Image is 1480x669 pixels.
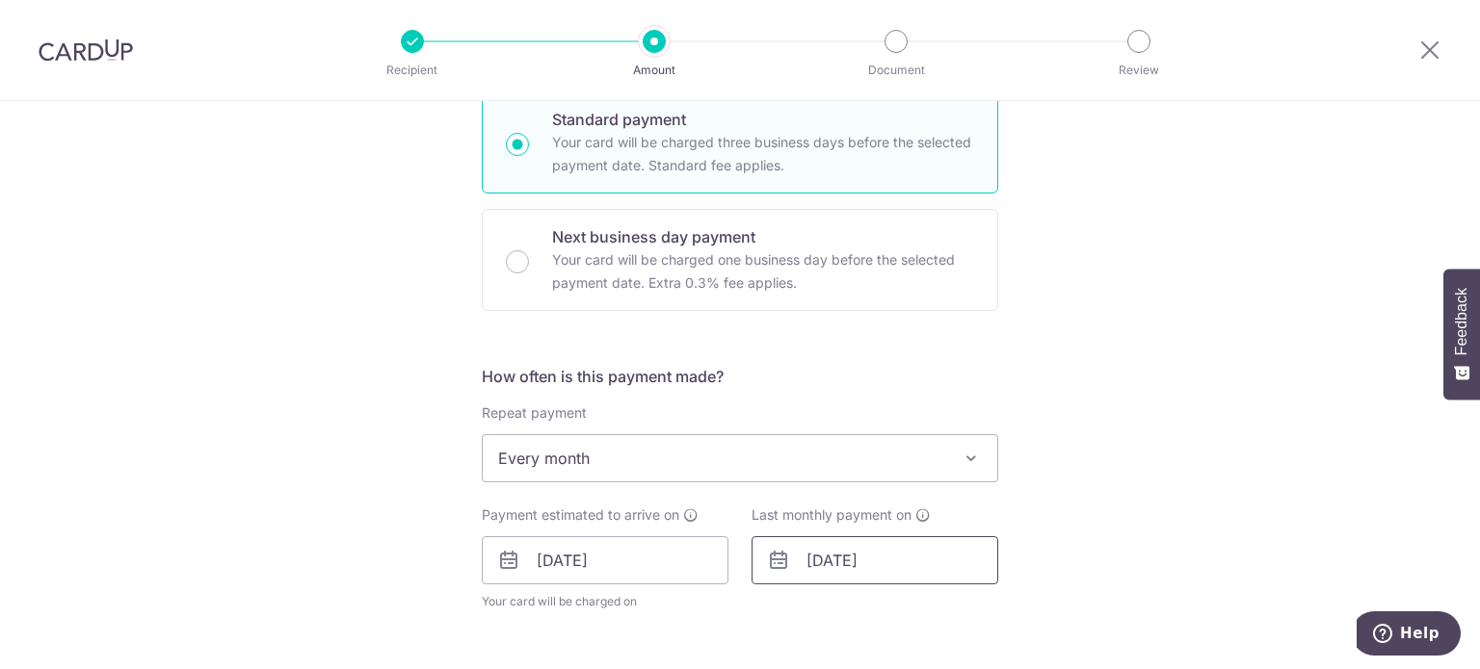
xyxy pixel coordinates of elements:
h5: How often is this payment made? [482,365,998,388]
p: Your card will be charged three business days before the selected payment date. Standard fee appl... [552,131,974,177]
p: Document [825,61,967,80]
p: Review [1068,61,1210,80]
p: Next business day payment [552,225,974,248]
span: Feedback [1453,288,1470,355]
span: Your card will be charged on [482,592,728,611]
input: DD / MM / YYYY [482,536,728,584]
img: CardUp [39,39,133,62]
p: Your card will be charged one business day before the selected payment date. Extra 0.3% fee applies. [552,248,974,295]
iframe: Opens a widget where you can find more information [1357,611,1461,659]
button: Feedback - Show survey [1443,269,1480,399]
label: Repeat payment [482,403,587,423]
p: Recipient [341,61,484,80]
span: Last monthly payment on [752,505,912,525]
span: Every month [483,435,997,481]
span: Payment estimated to arrive on [482,505,679,525]
input: DD / MM / YYYY [752,536,998,584]
span: Every month [482,434,998,482]
p: Amount [583,61,726,80]
p: Standard payment [552,108,974,131]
